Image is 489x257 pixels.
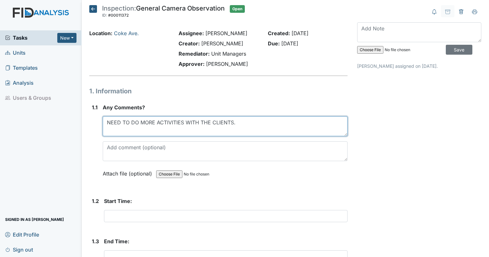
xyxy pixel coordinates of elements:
[292,30,309,36] span: [DATE]
[89,30,112,36] strong: Location:
[179,51,210,57] strong: Remediator:
[108,13,129,18] span: #00011372
[281,40,298,47] span: [DATE]
[57,33,76,43] button: New
[5,245,33,254] span: Sign out
[92,238,99,245] label: 1.3
[206,61,248,67] span: [PERSON_NAME]
[230,5,245,13] span: Open
[5,48,26,58] span: Units
[92,197,99,205] label: 1.2
[89,86,348,96] h1: 1. Information
[103,104,145,111] span: Any Comments?
[205,30,247,36] span: [PERSON_NAME]
[5,214,64,224] span: Signed in as [PERSON_NAME]
[179,61,204,67] strong: Approver:
[102,5,225,19] div: General Camera Observation
[5,63,38,73] span: Templates
[92,104,98,111] label: 1.1
[179,40,200,47] strong: Creator:
[201,40,243,47] span: [PERSON_NAME]
[268,40,280,47] strong: Due:
[179,30,204,36] strong: Assignee:
[357,63,481,69] p: [PERSON_NAME] assigned on [DATE].
[103,166,155,177] label: Attach file (optional)
[268,30,290,36] strong: Created:
[211,51,246,57] span: Unit Managers
[104,198,132,204] span: Start Time:
[114,30,139,36] a: Coke Ave.
[102,13,107,18] span: ID:
[5,34,57,42] a: Tasks
[5,230,39,239] span: Edit Profile
[446,45,472,55] input: Save
[102,4,136,12] span: Inspection:
[5,78,34,88] span: Analysis
[104,238,129,245] span: End Time:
